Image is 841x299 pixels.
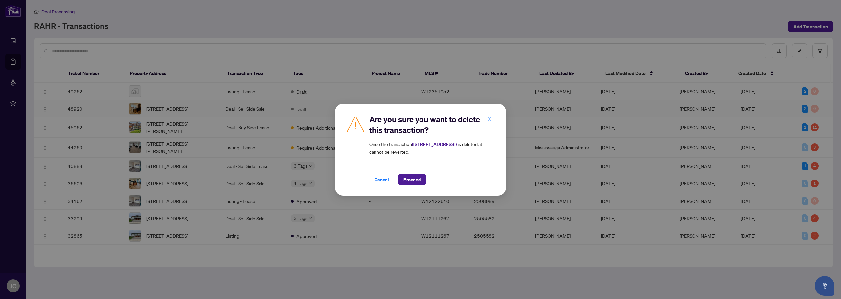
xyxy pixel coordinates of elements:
span: Cancel [375,174,389,185]
article: Once the transaction is deleted, it cannot be reverted. [369,140,495,155]
button: Open asap [815,276,834,296]
button: Cancel [369,174,394,185]
h2: Are you sure you want to delete this transaction? [369,114,495,135]
strong: ( [STREET_ADDRESS] ) [412,141,457,147]
span: close [487,117,492,121]
button: Proceed [398,174,426,185]
span: Proceed [403,174,421,185]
